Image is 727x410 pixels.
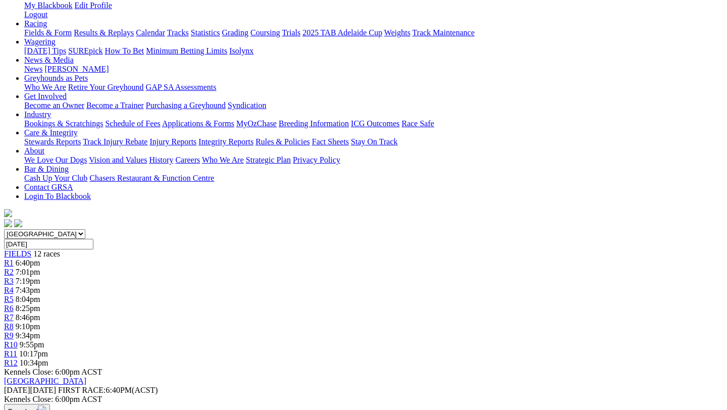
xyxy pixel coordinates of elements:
[16,304,40,313] span: 8:25pm
[293,156,340,164] a: Privacy Policy
[4,395,723,404] div: Kennels Close: 6:00pm ACST
[24,28,723,37] div: Racing
[24,46,66,55] a: [DATE] Tips
[24,183,73,191] a: Contact GRSA
[4,268,14,276] span: R2
[4,249,31,258] span: FIELDS
[74,28,134,37] a: Results & Replays
[4,304,14,313] a: R6
[16,331,40,340] span: 9:34pm
[4,209,12,217] img: logo-grsa-white.png
[105,46,144,55] a: How To Bet
[282,28,300,37] a: Trials
[24,65,723,74] div: News & Media
[4,295,14,303] a: R5
[198,137,253,146] a: Integrity Reports
[191,28,220,37] a: Statistics
[255,137,310,146] a: Rules & Policies
[24,92,67,100] a: Get Involved
[24,174,87,182] a: Cash Up Your Club
[16,286,40,294] span: 7:43pm
[162,119,234,128] a: Applications & Forms
[19,349,48,358] span: 10:17pm
[24,156,723,165] div: About
[75,1,112,10] a: Edit Profile
[24,119,723,128] div: Industry
[83,137,147,146] a: Track Injury Rebate
[202,156,244,164] a: Who We Are
[384,28,410,37] a: Weights
[246,156,291,164] a: Strategic Plan
[229,46,253,55] a: Isolynx
[16,259,40,267] span: 6:40pm
[24,165,69,173] a: Bar & Dining
[20,358,48,367] span: 10:34pm
[86,101,144,110] a: Become a Trainer
[24,174,723,183] div: Bar & Dining
[24,65,42,73] a: News
[4,349,17,358] a: R11
[24,110,51,119] a: Industry
[16,295,40,303] span: 8:04pm
[4,219,12,227] img: facebook.svg
[24,119,103,128] a: Bookings & Scratchings
[146,46,227,55] a: Minimum Betting Limits
[4,322,14,331] a: R8
[351,119,399,128] a: ICG Outcomes
[16,277,40,285] span: 7:19pm
[33,249,60,258] span: 12 races
[24,101,84,110] a: Become an Owner
[24,137,723,146] div: Care & Integrity
[4,286,14,294] a: R4
[16,268,40,276] span: 7:01pm
[4,358,18,367] a: R12
[24,137,81,146] a: Stewards Reports
[24,156,87,164] a: We Love Our Dogs
[146,101,226,110] a: Purchasing a Greyhound
[24,19,47,28] a: Racing
[401,119,434,128] a: Race Safe
[4,340,18,349] a: R10
[16,313,40,322] span: 8:46pm
[44,65,109,73] a: [PERSON_NAME]
[105,119,160,128] a: Schedule of Fees
[58,386,106,394] span: FIRST RACE:
[149,137,196,146] a: Injury Reports
[4,331,14,340] span: R9
[4,386,56,394] span: [DATE]
[24,28,72,37] a: Fields & Form
[24,83,66,91] a: Who We Are
[4,368,102,376] span: Kennels Close: 6:00pm ACST
[351,137,397,146] a: Stay On Track
[228,101,266,110] a: Syndication
[24,192,91,200] a: Login To Blackbook
[4,259,14,267] a: R1
[4,377,86,385] a: [GEOGRAPHIC_DATA]
[24,56,74,64] a: News & Media
[58,386,158,394] span: 6:40PM(ACST)
[302,28,382,37] a: 2025 TAB Adelaide Cup
[236,119,277,128] a: MyOzChase
[89,174,214,182] a: Chasers Restaurant & Function Centre
[167,28,189,37] a: Tracks
[312,137,349,146] a: Fact Sheets
[24,10,47,19] a: Logout
[24,1,73,10] a: My Blackbook
[24,74,88,82] a: Greyhounds as Pets
[16,322,40,331] span: 9:10pm
[4,313,14,322] span: R7
[412,28,475,37] a: Track Maintenance
[24,46,723,56] div: Wagering
[24,37,56,46] a: Wagering
[20,340,44,349] span: 9:55pm
[24,1,723,19] div: Hi, [PERSON_NAME]
[89,156,147,164] a: Vision and Values
[4,277,14,285] a: R3
[14,219,22,227] img: twitter.svg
